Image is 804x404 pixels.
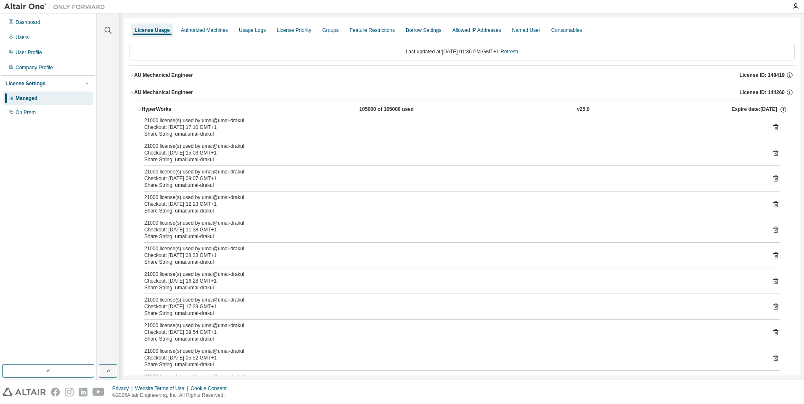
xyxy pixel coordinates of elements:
div: Managed [16,95,37,102]
div: Groups [322,27,339,34]
div: 21000 license(s) used by umai@umai-drakul [144,348,759,354]
div: 105000 of 105000 used [359,106,435,113]
div: Borrow Settings [406,27,442,34]
div: 21000 license(s) used by umai@umai-drakul [144,117,759,124]
div: Share String: umai:umai-drakul [144,131,759,137]
div: Checkout: [DATE] 08:33 GMT+1 [144,252,759,259]
img: instagram.svg [65,388,74,396]
div: AU Mechanical Engineer [134,72,193,79]
div: 21000 license(s) used by umai@umai-drakul [144,271,759,278]
div: Checkout: [DATE] 12:23 GMT+1 [144,201,759,207]
div: Company Profile [16,64,53,71]
div: User Profile [16,49,42,56]
img: altair_logo.svg [3,388,46,396]
div: Authorized Machines [181,27,228,34]
button: AU Mechanical EngineerLicense ID: 148419 [129,66,795,84]
div: On Prem [16,109,36,116]
div: Checkout: [DATE] 15:03 GMT+1 [144,150,759,156]
div: 21000 license(s) used by umai@umai-drakul [144,194,759,201]
div: Checkout: [DATE] 09:07 GMT+1 [144,175,759,182]
div: Share String: umai:umai-drakul [144,284,759,291]
span: License ID: 148419 [740,72,785,79]
div: Usage Logs [239,27,266,34]
div: Allowed IP Addresses [452,27,501,34]
div: Share String: umai:umai-drakul [144,336,759,342]
div: AU Mechanical Engineer [134,89,193,96]
div: Checkout: [DATE] 16:28 GMT+1 [144,278,759,284]
div: Checkout: [DATE] 09:54 GMT+1 [144,329,759,336]
div: 21000 license(s) used by umai@umai-drakul [144,220,759,226]
img: facebook.svg [51,388,60,396]
img: Altair One [4,3,109,11]
div: Checkout: [DATE] 11:38 GMT+1 [144,226,759,233]
div: Consumables [551,27,582,34]
div: 21000 license(s) used by umai@umai-drakul [144,143,759,150]
div: HyperWorks [142,106,217,113]
button: HyperWorks105000 of 105000 usedv25.0Expire date:[DATE] [137,100,787,119]
div: Share String: umai:umai-drakul [144,233,759,240]
div: 21000 license(s) used by umai@umai-drakul [144,296,759,303]
a: Refresh [500,49,518,55]
div: Feature Restrictions [350,27,395,34]
div: Share String: umai:umai-drakul [144,207,759,214]
div: Users [16,34,29,41]
div: Share String: umai:umai-drakul [144,310,759,317]
div: License Settings [5,80,45,87]
div: Dashboard [16,19,40,26]
div: 21000 license(s) used by umai@umai-drakul [144,322,759,329]
div: 21000 license(s) used by umai@umai-drakul [144,245,759,252]
div: Share String: umai:umai-drakul [144,156,759,163]
div: 21000 license(s) used by umai@umai-drakul [144,168,759,175]
div: 21000 license(s) used by umai@umai-drakul [144,373,759,380]
div: Named User [512,27,540,34]
div: License Priority [277,27,311,34]
div: Privacy [112,385,135,392]
div: Cookie Consent [190,385,231,392]
div: v25.0 [577,106,590,113]
div: Checkout: [DATE] 17:10 GMT+1 [144,124,759,131]
div: License Usage [135,27,170,34]
div: Share String: umai:umai-drakul [144,259,759,265]
span: License ID: 144260 [740,89,785,96]
button: AU Mechanical EngineerLicense ID: 144260 [129,83,795,102]
div: Website Terms of Use [135,385,190,392]
div: Checkout: [DATE] 05:52 GMT+1 [144,354,759,361]
img: linkedin.svg [79,388,87,396]
img: youtube.svg [93,388,105,396]
div: Share String: umai:umai-drakul [144,182,759,189]
div: Checkout: [DATE] 17:29 GMT+1 [144,303,759,310]
div: Expire date: [DATE] [731,106,787,113]
div: Last updated at: [DATE] 01:36 PM GMT+1 [129,43,795,60]
div: Share String: umai:umai-drakul [144,361,759,368]
p: © 2025 Altair Engineering, Inc. All Rights Reserved. [112,392,232,399]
